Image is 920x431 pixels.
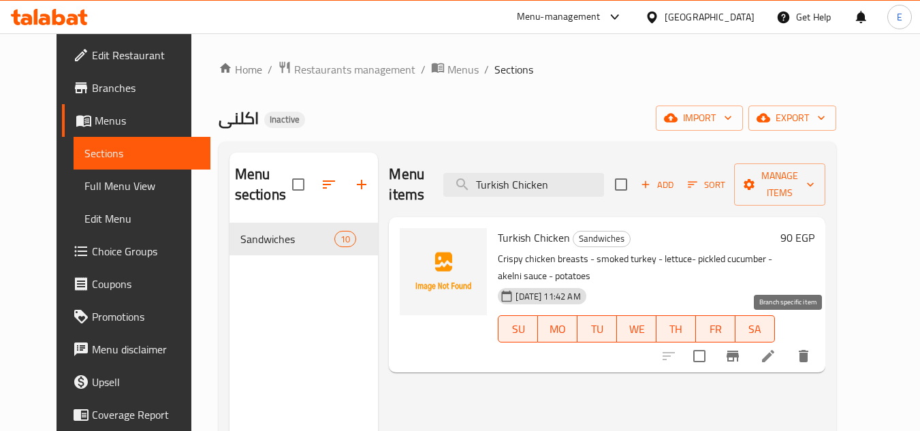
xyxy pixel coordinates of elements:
[62,71,210,104] a: Branches
[92,276,200,292] span: Coupons
[92,406,200,423] span: Coverage Report
[656,106,743,131] button: import
[84,210,200,227] span: Edit Menu
[421,61,426,78] li: /
[543,319,572,339] span: MO
[498,227,570,248] span: Turkish Chicken
[745,167,814,202] span: Manage items
[701,319,730,339] span: FR
[95,112,200,129] span: Menus
[685,342,714,370] span: Select to update
[780,228,814,247] h6: 90 EGP
[62,333,210,366] a: Menu disclaimer
[498,315,538,342] button: SU
[92,80,200,96] span: Branches
[443,173,604,197] input: search
[622,319,651,339] span: WE
[504,319,533,339] span: SU
[240,231,334,247] span: Sandwiches
[74,202,210,235] a: Edit Menu
[235,164,293,205] h2: Menu sections
[573,231,631,247] div: Sandwiches
[494,61,533,78] span: Sections
[787,340,820,372] button: delete
[538,315,577,342] button: MO
[484,61,489,78] li: /
[696,315,735,342] button: FR
[84,178,200,194] span: Full Menu View
[635,174,679,195] span: Add item
[400,228,487,315] img: Turkish Chicken
[583,319,612,339] span: TU
[264,114,305,125] span: Inactive
[92,308,200,325] span: Promotions
[62,268,210,300] a: Coupons
[748,106,836,131] button: export
[268,61,272,78] li: /
[577,315,617,342] button: TU
[510,290,586,303] span: [DATE] 11:42 AM
[219,61,262,78] a: Home
[229,217,379,261] nav: Menu sections
[735,315,775,342] button: SA
[662,319,691,339] span: TH
[447,61,479,78] span: Menus
[741,319,770,339] span: SA
[635,174,679,195] button: Add
[734,163,825,206] button: Manage items
[607,170,635,199] span: Select section
[278,61,415,78] a: Restaurants management
[229,223,379,255] div: Sandwiches10
[760,348,776,364] a: Edit menu item
[667,110,732,127] span: import
[62,398,210,431] a: Coverage Report
[684,174,729,195] button: Sort
[92,374,200,390] span: Upsell
[389,164,426,205] h2: Menu items
[62,235,210,268] a: Choice Groups
[313,168,345,201] span: Sort sections
[92,47,200,63] span: Edit Restaurant
[74,170,210,202] a: Full Menu View
[219,103,259,133] span: اكلنى
[665,10,755,25] div: [GEOGRAPHIC_DATA]
[219,61,836,78] nav: breadcrumb
[656,315,696,342] button: TH
[92,243,200,259] span: Choice Groups
[573,231,630,246] span: Sandwiches
[62,300,210,333] a: Promotions
[345,168,378,201] button: Add section
[517,9,601,25] div: Menu-management
[92,341,200,357] span: Menu disclaimer
[335,233,355,246] span: 10
[294,61,415,78] span: Restaurants management
[84,145,200,161] span: Sections
[759,110,825,127] span: export
[617,315,656,342] button: WE
[62,104,210,137] a: Menus
[897,10,902,25] span: E
[264,112,305,128] div: Inactive
[639,177,676,193] span: Add
[74,137,210,170] a: Sections
[62,366,210,398] a: Upsell
[688,177,725,193] span: Sort
[284,170,313,199] span: Select all sections
[498,251,774,285] p: Crispy chicken breasts - smoked turkey - lettuce- pickled cucumber - akelni sauce - potatoes
[679,174,734,195] span: Sort items
[716,340,749,372] button: Branch-specific-item
[62,39,210,71] a: Edit Restaurant
[334,231,356,247] div: items
[431,61,479,78] a: Menus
